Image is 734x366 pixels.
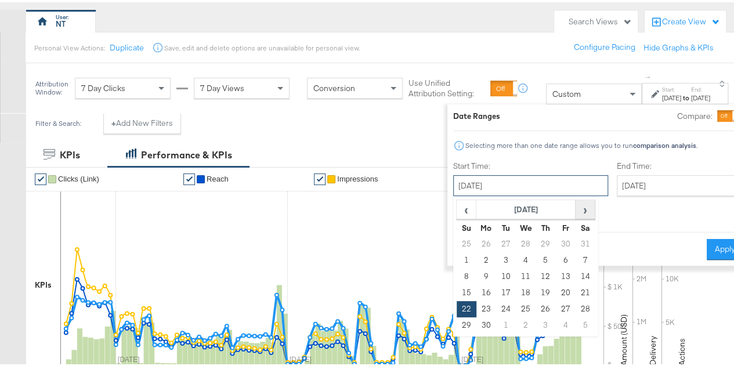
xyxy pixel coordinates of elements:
[453,197,608,215] p: Timezone: [GEOGRAPHIC_DATA]/[GEOGRAPHIC_DATA]
[555,218,575,234] th: Fr
[200,81,244,91] span: 7 Day Views
[575,234,595,250] td: 31
[453,158,608,169] label: Start Time:
[496,282,515,299] td: 17
[643,40,714,51] button: Hide Graphs & KPIs
[619,312,629,363] text: Amount (USD)
[35,277,52,288] div: KPIs
[58,172,99,181] span: Clicks (Link)
[456,218,476,234] th: Su
[555,315,575,331] td: 4
[575,266,595,282] td: 14
[456,299,476,315] td: 22
[496,218,515,234] th: Tu
[408,75,486,97] label: Use Unified Attribution Setting:
[34,41,104,50] div: Personal View Actions:
[662,84,681,91] label: Start:
[314,171,326,183] a: ✔
[681,91,691,100] strong: to
[643,73,654,77] span: ↑
[109,40,143,51] button: Duplicate
[516,266,536,282] td: 11
[516,299,536,315] td: 25
[337,172,378,181] span: Impressions
[476,282,496,299] td: 16
[516,218,536,234] th: We
[677,336,687,363] text: Actions
[476,234,496,250] td: 26
[465,139,698,147] div: Selecting more than one date range allows you to run .
[575,250,595,266] td: 7
[662,14,720,26] div: Create View
[476,315,496,331] td: 30
[496,299,515,315] td: 24
[552,86,581,97] span: Custom
[555,250,575,266] td: 6
[555,234,575,250] td: 30
[575,218,595,234] th: Sa
[313,81,355,91] span: Conversion
[536,299,555,315] td: 26
[555,282,575,299] td: 20
[516,315,536,331] td: 2
[691,91,710,100] div: [DATE]
[516,250,536,266] td: 4
[496,250,515,266] td: 3
[35,78,69,94] div: Attribution Window:
[476,266,496,282] td: 9
[81,81,125,91] span: 7 Day Clicks
[536,218,555,234] th: Th
[456,282,476,299] td: 15
[141,146,232,160] div: Performance & KPIs
[633,139,696,147] strong: comparison analysis
[476,198,575,218] th: [DATE]
[662,91,681,100] div: [DATE]
[60,146,80,160] div: KPIs
[691,84,710,91] label: End:
[35,117,82,125] div: Filter & Search:
[456,266,476,282] td: 8
[496,315,515,331] td: 1
[453,108,500,119] div: Date Ranges
[575,282,595,299] td: 21
[164,41,359,50] div: Save, edit and delete options are unavailable for personal view.
[476,218,496,234] th: Mo
[648,334,658,363] text: Delivery
[103,111,181,132] button: +Add New Filters
[677,108,713,119] label: Compare:
[496,234,515,250] td: 27
[456,315,476,331] td: 29
[516,234,536,250] td: 28
[536,266,555,282] td: 12
[456,250,476,266] td: 1
[536,315,555,331] td: 3
[536,234,555,250] td: 29
[555,299,575,315] td: 27
[111,115,116,126] strong: +
[496,266,515,282] td: 10
[35,171,46,183] a: ✔
[457,198,475,216] span: ‹
[476,299,496,315] td: 23
[555,266,575,282] td: 13
[575,299,595,315] td: 28
[56,16,66,27] div: NT
[207,172,229,181] span: Reach
[566,35,643,56] button: Configure Pacing
[516,282,536,299] td: 18
[569,14,632,25] div: Search Views
[576,198,594,216] span: ›
[456,234,476,250] td: 25
[536,282,555,299] td: 19
[575,315,595,331] td: 5
[476,250,496,266] td: 2
[183,171,195,183] a: ✔
[536,250,555,266] td: 5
